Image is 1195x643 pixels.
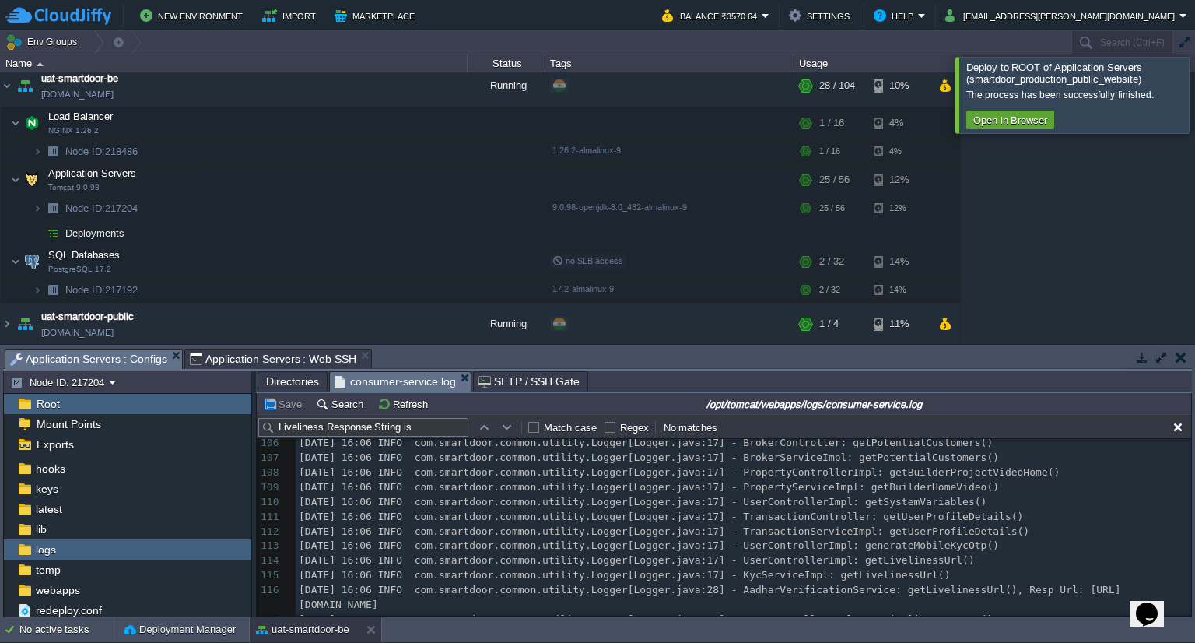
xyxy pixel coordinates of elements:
[64,204,140,217] a: Node ID:217204
[11,110,20,141] img: AMDAwAAAACH5BAEAAAAALAAAAAABAAEAAAICRAEAOw==
[552,286,614,296] span: 17.2-almalinux-9
[33,522,49,536] a: lib
[966,61,1142,85] span: Deploy to ROOT of Application Servers (smartdoor_production_public_website)
[299,437,993,448] span: [DATE] 16:06 INFO com.smartdoor.common.utility.Logger[Logger.java:17] - BrokerController: getPote...
[662,420,720,435] div: No matches
[552,258,623,268] span: no SLB access
[874,6,918,25] button: Help
[47,251,122,263] a: SQL DatabasesPostgreSQL 17.2
[299,511,1023,522] span: [DATE] 16:06 INFO com.smartdoor.common.utility.Logger[Logger.java:17] - TransactionController: ge...
[64,286,140,299] span: 217192
[21,167,43,198] img: AMDAwAAAACH5BAEAAAAALAAAAAABAAEAAAICRAEAOw==
[299,584,1121,610] span: [DATE] 16:06 INFO com.smartdoor.common.utility.Logger[Logger.java:28] - AadharVerificationService...
[65,148,105,160] span: Node ID:
[48,128,99,138] span: NGINX 1.26.2
[257,451,282,466] div: 107
[874,248,924,279] div: 14%
[33,603,104,617] a: redeploy.conf
[5,31,82,53] button: Env Groups
[329,371,471,391] li: /opt/tomcat/webapps/logs/consumer-service.log
[795,54,959,72] div: Usage
[874,305,924,347] div: 11%
[10,350,167,369] span: Application Servers : Configs
[552,205,687,214] span: 9.0.98-openjdk-8.0_432-almalinux-9
[468,54,545,72] div: Status
[64,147,140,160] a: Node ID:218486
[620,422,649,434] label: Regex
[33,223,42,248] img: AMDAwAAAACH5BAEAAAAALAAAAAABAAEAAAICRAEAOw==
[969,113,1052,127] button: Open in Browser
[257,495,282,510] div: 110
[33,502,65,516] span: latest
[478,372,580,391] span: SFTP / SSH Gate
[21,248,43,279] img: AMDAwAAAACH5BAEAAAAALAAAAAABAAEAAAICRAEAOw==
[468,67,545,109] div: Running
[48,185,100,195] span: Tomcat 9.0.98
[874,110,924,141] div: 4%
[335,372,456,392] span: consumer-service.log
[2,54,467,72] div: Name
[874,167,924,198] div: 12%
[41,311,134,327] span: uat-smartdoor-public
[1130,581,1179,627] iframe: chat widget
[64,204,140,217] span: 217204
[33,462,68,476] a: hooks
[299,613,993,625] span: [DATE] 16:07 INFO com.smartdoor.common.utility.Logger[Logger.java:17] - UserControllerImpl: getLi...
[33,563,63,577] a: temp
[316,397,368,411] button: Search
[21,110,43,141] img: AMDAwAAAACH5BAEAAAAALAAAAAABAAEAAAICRAEAOw==
[47,112,115,125] span: Load Balancer
[874,142,924,166] div: 4%
[377,397,433,411] button: Refresh
[5,6,111,26] img: CloudJiffy
[546,54,794,72] div: Tags
[33,583,82,597] a: webapps
[48,267,111,276] span: PostgreSQL 17.2
[47,169,138,182] span: Application Servers
[257,525,282,539] div: 112
[544,422,597,434] label: Match case
[14,305,36,347] img: AMDAwAAAACH5BAEAAAAALAAAAAABAAEAAAICRAEAOw==
[64,229,127,242] a: Deployments
[819,305,839,347] div: 1 / 4
[64,286,140,299] a: Node ID:217192
[874,67,924,109] div: 10%
[299,554,975,566] span: [DATE] 16:06 INFO com.smartdoor.common.utility.Logger[Logger.java:17] - UserControllerImpl: getLi...
[257,613,282,627] div: 117
[257,480,282,495] div: 109
[262,6,321,25] button: Import
[257,510,282,525] div: 111
[256,622,349,638] button: uat-smartdoor-be
[266,372,319,391] span: Directories
[41,89,114,104] a: [DOMAIN_NAME]
[299,539,999,551] span: [DATE] 16:06 INFO com.smartdoor.common.utility.Logger[Logger.java:17] - UserControllerImpl: gener...
[10,375,109,389] button: Node ID: 217204
[819,110,844,141] div: 1 / 16
[124,622,236,638] button: Deployment Manager
[966,89,1185,101] div: The process has been successfully finished.
[468,305,545,347] div: Running
[257,466,282,480] div: 108
[190,350,357,368] span: Application Servers : Web SSH
[33,543,58,557] a: logs
[33,397,62,411] a: Root
[789,6,854,25] button: Settings
[257,553,282,568] div: 114
[42,142,64,166] img: AMDAwAAAACH5BAEAAAAALAAAAAABAAEAAAICRAEAOw==
[552,148,621,157] span: 1.26.2-almalinux-9
[299,452,999,463] span: [DATE] 16:06 INFO com.smartdoor.common.utility.Logger[Logger.java:17] - BrokerServiceImpl: getPot...
[819,167,850,198] div: 25 / 56
[65,286,105,298] span: Node ID:
[257,568,282,583] div: 115
[33,280,42,304] img: AMDAwAAAACH5BAEAAAAALAAAAAABAAEAAAICRAEAOw==
[11,167,20,198] img: AMDAwAAAACH5BAEAAAAALAAAAAABAAEAAAICRAEAOw==
[819,248,844,279] div: 2 / 32
[299,496,986,508] span: [DATE] 16:06 INFO com.smartdoor.common.utility.Logger[Logger.java:17] - UserControllerImpl: getSy...
[41,327,114,343] a: [DOMAIN_NAME]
